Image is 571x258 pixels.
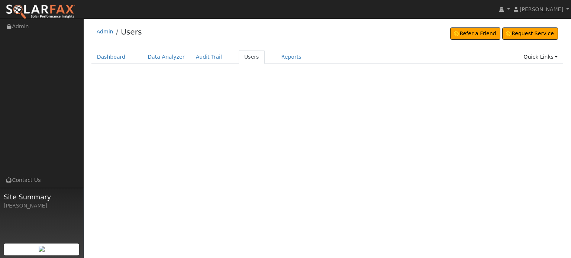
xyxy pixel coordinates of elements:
a: Users [239,50,265,64]
a: Quick Links [518,50,563,64]
img: retrieve [39,246,45,252]
a: Dashboard [91,50,131,64]
span: [PERSON_NAME] [520,6,563,12]
a: Admin [97,29,113,35]
div: [PERSON_NAME] [4,202,80,210]
span: Site Summary [4,192,80,202]
a: Request Service [502,27,558,40]
a: Users [121,27,142,36]
a: Refer a Friend [450,27,500,40]
a: Data Analyzer [142,50,190,64]
a: Reports [276,50,307,64]
img: SolarFax [6,4,75,20]
a: Audit Trail [190,50,228,64]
